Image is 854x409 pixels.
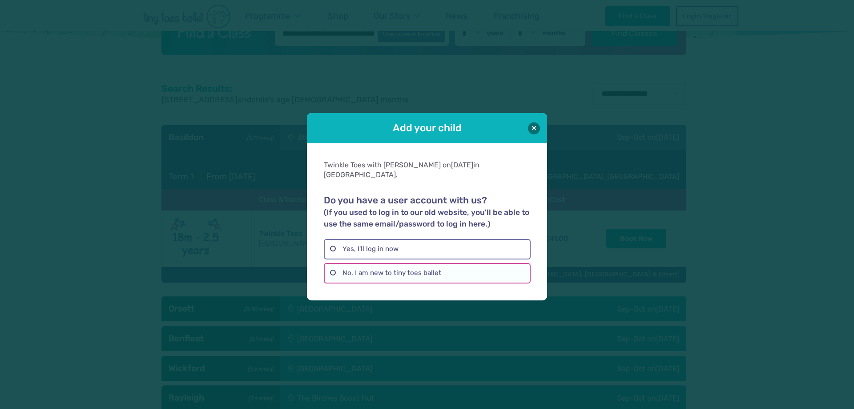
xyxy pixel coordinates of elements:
[324,195,530,230] h2: Do you have a user account with us?
[451,161,473,169] span: [DATE]
[324,263,530,283] label: No, I am new to tiny toes ballet
[324,208,529,228] small: (If you used to log in to our old website, you'll be able to use the same email/password to log i...
[324,160,530,180] div: Twinkle Toes with [PERSON_NAME] on in [GEOGRAPHIC_DATA].
[332,121,522,135] h1: Add your child
[324,239,530,259] label: Yes, I'll log in now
